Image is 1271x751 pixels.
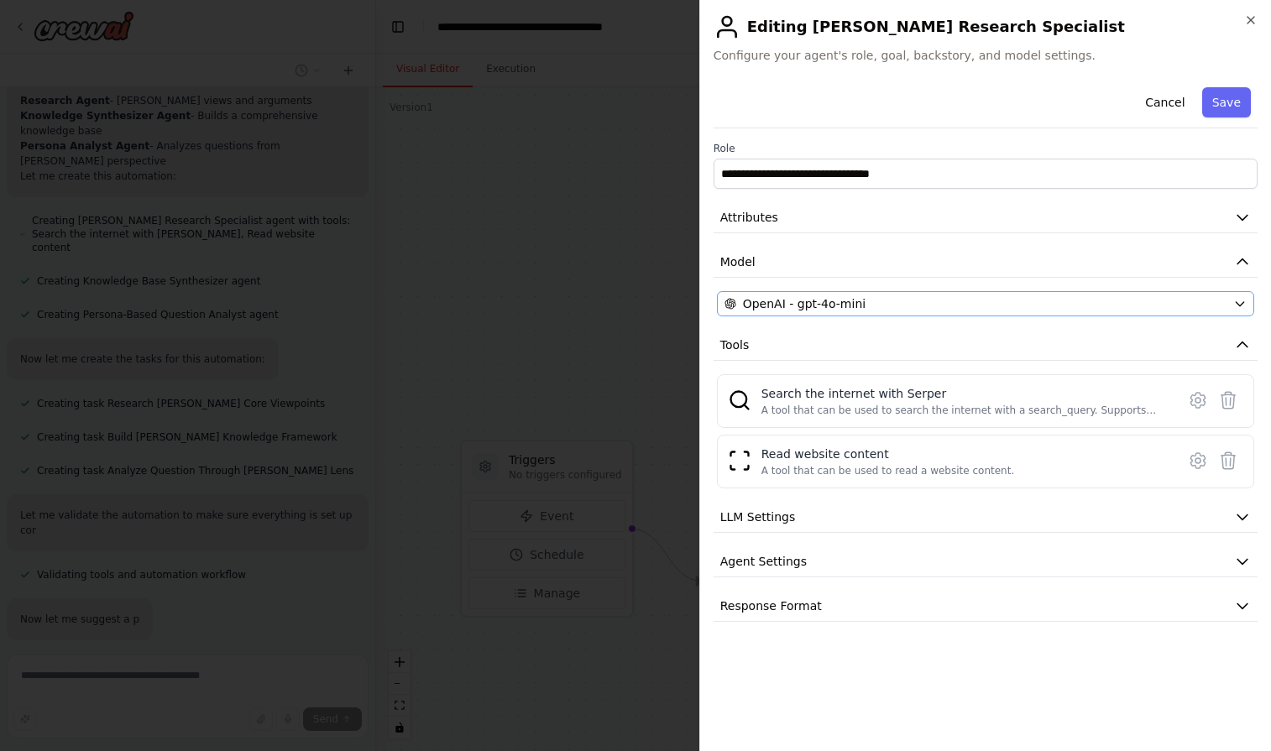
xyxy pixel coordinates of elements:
button: Configure tool [1183,385,1213,415]
img: SerperDevTool [728,389,751,412]
div: A tool that can be used to read a website content. [761,464,1015,477]
span: Attributes [720,209,778,226]
span: Response Format [720,597,822,614]
label: Role [714,142,1258,155]
button: Response Format [714,591,1258,622]
div: Read website content [761,446,1015,462]
button: LLM Settings [714,502,1258,533]
span: Tools [720,336,750,353]
button: Delete tool [1213,385,1243,415]
h2: Editing [PERSON_NAME] Research Specialist [714,13,1258,40]
span: Agent Settings [720,553,807,570]
button: Cancel [1135,87,1195,117]
button: Tools [714,330,1258,361]
button: OpenAI - gpt-4o-mini [717,291,1254,316]
div: Search the internet with Serper [761,385,1166,402]
button: Configure tool [1183,446,1213,476]
span: Model [720,253,756,270]
img: ScrapeWebsiteTool [728,449,751,472]
span: Configure your agent's role, goal, backstory, and model settings. [714,47,1258,64]
span: LLM Settings [720,508,796,525]
button: Model [714,247,1258,278]
button: Delete tool [1213,446,1243,476]
div: A tool that can be used to search the internet with a search_query. Supports different search typ... [761,404,1166,417]
button: Agent Settings [714,546,1258,577]
button: Attributes [714,202,1258,233]
span: OpenAI - gpt-4o-mini [743,295,866,312]
button: Save [1202,87,1251,117]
